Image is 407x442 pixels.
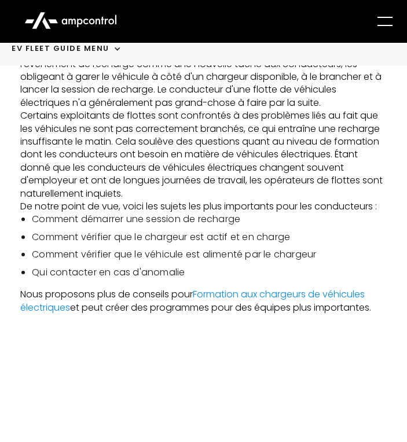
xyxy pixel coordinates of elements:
div: menu [364,5,401,38]
li: Qui contacter en cas d'anomalie [32,266,387,279]
p: De notre point de vue, voici les sujets les plus importants pour les conducteurs : [20,200,387,213]
li: Comment vérifier que le véhicule est alimenté par le chargeur [32,248,387,261]
div: Ev Fleet GUIDE Menu [12,43,109,54]
li: Comment vérifier que le chargeur est actif et en charge [32,231,387,244]
p: Certains exploitants de flottes sont confrontés à des problèmes liés au fait que les véhicules ne... [20,109,387,200]
li: Comment démarrer une session de recharge [32,213,387,226]
a: Formation aux chargeurs de véhicules électriques [20,288,365,314]
p: Nous proposons plus de conseils pour et peut créer des programmes pour des équipes plus importantes. [20,288,387,314]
